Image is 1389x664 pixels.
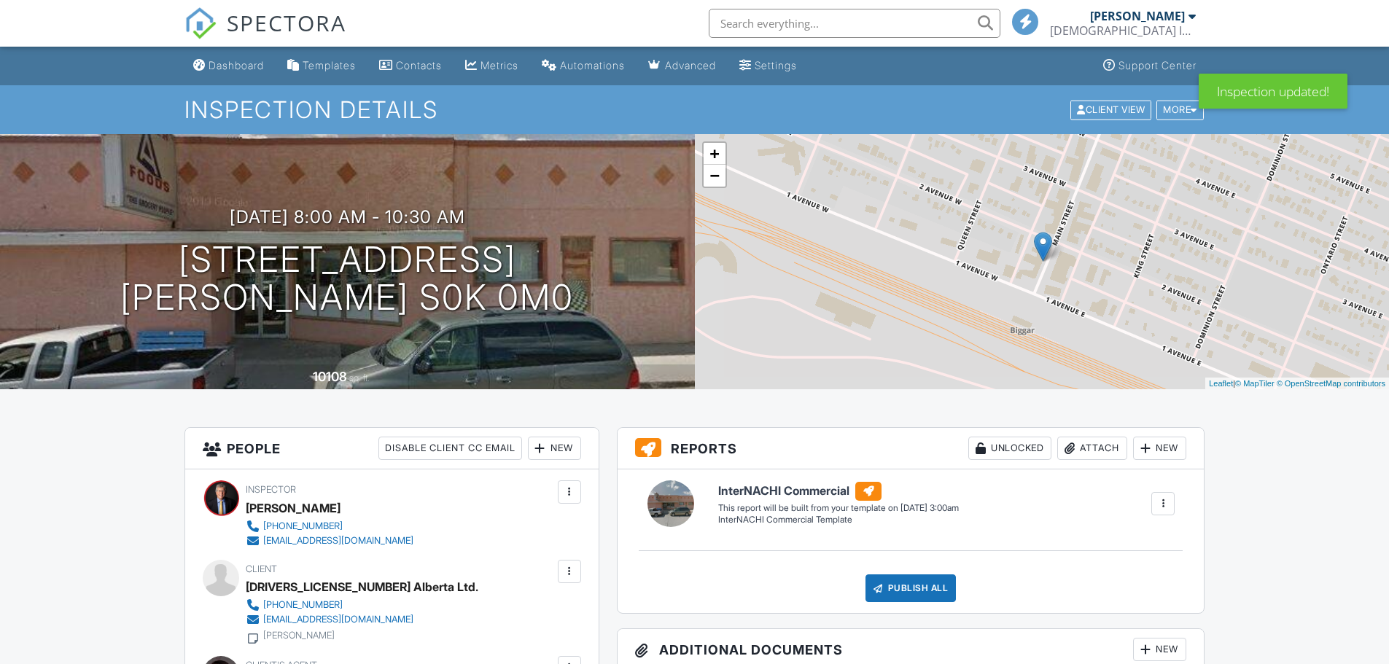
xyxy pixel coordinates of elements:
[263,614,413,625] div: [EMAIL_ADDRESS][DOMAIN_NAME]
[560,59,625,71] div: Automations
[480,59,518,71] div: Metrics
[709,9,1000,38] input: Search everything...
[120,241,574,318] h1: [STREET_ADDRESS] [PERSON_NAME] S0K 0M0
[1097,52,1202,79] a: Support Center
[1050,23,1196,38] div: Iron Guard Inspections Ltd.
[303,59,356,71] div: Templates
[718,514,959,526] div: InterNACHI Commercial Template
[1277,379,1385,388] a: © OpenStreetMap contributors
[246,612,467,627] a: [EMAIL_ADDRESS][DOMAIN_NAME]
[734,52,803,79] a: Settings
[246,497,341,519] div: [PERSON_NAME]
[396,59,442,71] div: Contacts
[184,20,346,50] a: SPECTORA
[373,52,448,79] a: Contacts
[246,484,296,495] span: Inspector
[1090,9,1185,23] div: [PERSON_NAME]
[865,574,957,602] div: Publish All
[246,598,467,612] a: [PHONE_NUMBER]
[263,630,335,641] div: [PERSON_NAME]
[704,143,725,165] a: Zoom in
[246,576,478,598] div: [DRIVERS_LICENSE_NUMBER] Alberta Ltd.
[378,437,522,460] div: Disable Client CC Email
[246,519,413,534] a: [PHONE_NUMBER]
[263,535,413,547] div: [EMAIL_ADDRESS][DOMAIN_NAME]
[1118,59,1197,71] div: Support Center
[349,372,370,383] span: sq. ft.
[246,563,277,574] span: Client
[185,428,599,469] h3: People
[230,207,465,227] h3: [DATE] 8:00 am - 10:30 am
[1235,379,1275,388] a: © MapTiler
[184,97,1205,122] h1: Inspection Details
[665,59,716,71] div: Advanced
[227,7,346,38] span: SPECTORA
[459,52,524,79] a: Metrics
[263,599,343,611] div: [PHONE_NUMBER]
[263,520,343,532] div: [PHONE_NUMBER]
[1205,378,1389,390] div: |
[1199,74,1347,109] div: Inspection updated!
[968,437,1051,460] div: Unlocked
[718,502,959,514] div: This report will be built from your template on [DATE] 3:00am
[281,52,362,79] a: Templates
[536,52,631,79] a: Automations (Basic)
[184,7,217,39] img: The Best Home Inspection Software - Spectora
[1156,100,1204,120] div: More
[1069,103,1155,114] a: Client View
[313,369,347,384] div: 10108
[1209,379,1233,388] a: Leaflet
[618,428,1205,469] h3: Reports
[1057,437,1127,460] div: Attach
[528,437,581,460] div: New
[209,59,264,71] div: Dashboard
[642,52,722,79] a: Advanced
[718,482,959,501] h6: InterNACHI Commercial
[187,52,270,79] a: Dashboard
[704,165,725,187] a: Zoom out
[1133,437,1186,460] div: New
[246,534,413,548] a: [EMAIL_ADDRESS][DOMAIN_NAME]
[1133,638,1186,661] div: New
[755,59,797,71] div: Settings
[1070,100,1151,120] div: Client View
